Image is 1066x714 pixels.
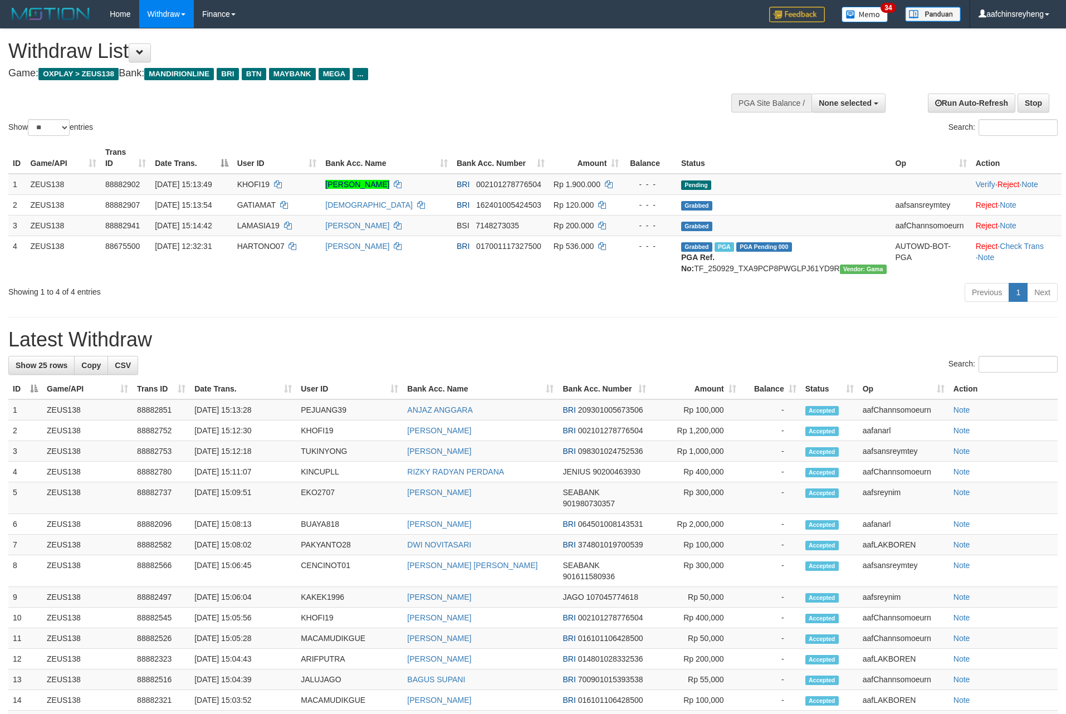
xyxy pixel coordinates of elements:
[677,142,891,174] th: Status
[953,540,970,549] a: Note
[651,555,741,587] td: Rp 300,000
[953,696,970,705] a: Note
[578,654,643,663] span: Copy 014801028332536 to clipboard
[407,426,471,435] a: [PERSON_NAME]
[769,7,825,22] img: Feedback.jpg
[133,587,190,608] td: 88882497
[144,68,214,80] span: MANDIRIONLINE
[190,420,296,441] td: [DATE] 15:12:30
[452,142,549,174] th: Bank Acc. Number: activate to sort column ascending
[741,399,801,420] td: -
[881,3,896,13] span: 34
[953,405,970,414] a: Note
[578,675,643,684] span: Copy 700901015393538 to clipboard
[1000,221,1016,230] a: Note
[321,142,452,174] th: Bank Acc. Name: activate to sort column ascending
[858,649,949,669] td: aafLAKBOREN
[805,593,839,603] span: Accepted
[563,675,575,684] span: BRI
[8,329,1058,351] h1: Latest Withdraw
[858,399,949,420] td: aafChannsomoeurn
[8,119,93,136] label: Show entries
[407,447,471,456] a: [PERSON_NAME]
[107,356,138,375] a: CSV
[953,675,970,684] a: Note
[715,242,734,252] span: Marked by aaftrukkakada
[81,361,101,370] span: Copy
[971,194,1062,215] td: ·
[971,142,1062,174] th: Action
[651,649,741,669] td: Rp 200,000
[563,426,575,435] span: BRI
[578,426,643,435] span: Copy 002101278776504 to clipboard
[217,68,238,80] span: BRI
[558,379,650,399] th: Bank Acc. Number: activate to sort column ascending
[578,540,643,549] span: Copy 374801019700539 to clipboard
[811,94,886,113] button: None selected
[133,555,190,587] td: 88882566
[237,221,280,230] span: LAMASIA19
[42,399,133,420] td: ZEUS138
[190,462,296,482] td: [DATE] 15:11:07
[8,174,26,195] td: 1
[741,587,801,608] td: -
[325,200,413,209] a: [DEMOGRAPHIC_DATA]
[8,215,26,236] td: 3
[741,420,801,441] td: -
[628,179,672,190] div: - - -
[554,221,594,230] span: Rp 200.000
[891,236,971,278] td: AUTOWD-BOT-PGA
[8,482,42,514] td: 5
[42,514,133,535] td: ZEUS138
[155,200,212,209] span: [DATE] 15:13:54
[681,222,712,231] span: Grabbed
[891,194,971,215] td: aafsansreymtey
[16,361,67,370] span: Show 25 rows
[8,587,42,608] td: 9
[296,462,403,482] td: KINCUPLL
[651,587,741,608] td: Rp 50,000
[741,535,801,555] td: -
[1027,283,1058,302] a: Next
[407,540,471,549] a: DWI NOVITASARI
[805,676,839,685] span: Accepted
[563,488,599,497] span: SEABANK
[190,608,296,628] td: [DATE] 15:05:56
[651,462,741,482] td: Rp 400,000
[651,441,741,462] td: Rp 1,000,000
[858,441,949,462] td: aafsansreymtey
[42,608,133,628] td: ZEUS138
[476,180,541,189] span: Copy 002101278776504 to clipboard
[407,675,465,684] a: BAGUS SUPANI
[805,655,839,664] span: Accepted
[42,420,133,441] td: ZEUS138
[296,420,403,441] td: KHOFI19
[8,6,93,22] img: MOTION_logo.png
[407,405,472,414] a: ANJAZ ANGGARA
[651,399,741,420] td: Rp 100,000
[133,628,190,649] td: 88882526
[805,634,839,644] span: Accepted
[953,561,970,570] a: Note
[190,587,296,608] td: [DATE] 15:06:04
[403,379,558,399] th: Bank Acc. Name: activate to sort column ascending
[1021,180,1038,189] a: Note
[133,482,190,514] td: 88882737
[476,221,519,230] span: Copy 7148273035 to clipboard
[578,520,643,529] span: Copy 064501008143531 to clipboard
[563,467,590,476] span: JENIUS
[476,200,541,209] span: Copy 162401005424503 to clipboard
[953,634,970,643] a: Note
[8,282,436,297] div: Showing 1 to 4 of 4 entries
[805,406,839,415] span: Accepted
[190,379,296,399] th: Date Trans.: activate to sort column ascending
[296,514,403,535] td: BUAYA818
[858,420,949,441] td: aafanarl
[105,242,140,251] span: 88675500
[858,514,949,535] td: aafanarl
[133,514,190,535] td: 88882096
[42,669,133,690] td: ZEUS138
[623,142,677,174] th: Balance
[563,593,584,601] span: JAGO
[457,180,470,189] span: BRI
